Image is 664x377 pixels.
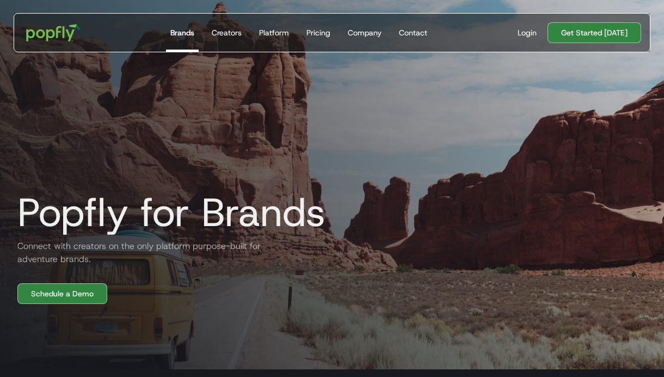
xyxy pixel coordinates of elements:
[19,16,89,49] a: home
[518,27,537,38] div: Login
[259,27,289,38] div: Platform
[343,14,386,52] a: Company
[17,283,107,304] a: Schedule a Demo
[170,27,194,38] div: Brands
[212,27,242,38] div: Creators
[306,27,330,38] div: Pricing
[548,22,641,43] a: Get Started [DATE]
[348,27,382,38] div: Company
[399,27,427,38] div: Contact
[207,14,246,52] a: Creators
[395,14,432,52] a: Contact
[255,14,293,52] a: Platform
[302,14,335,52] a: Pricing
[513,27,541,38] a: Login
[166,14,199,52] a: Brands
[9,240,270,266] h2: Connect with creators on the only platform purpose-built for adventure brands.
[9,191,325,234] h1: Popfly for Brands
